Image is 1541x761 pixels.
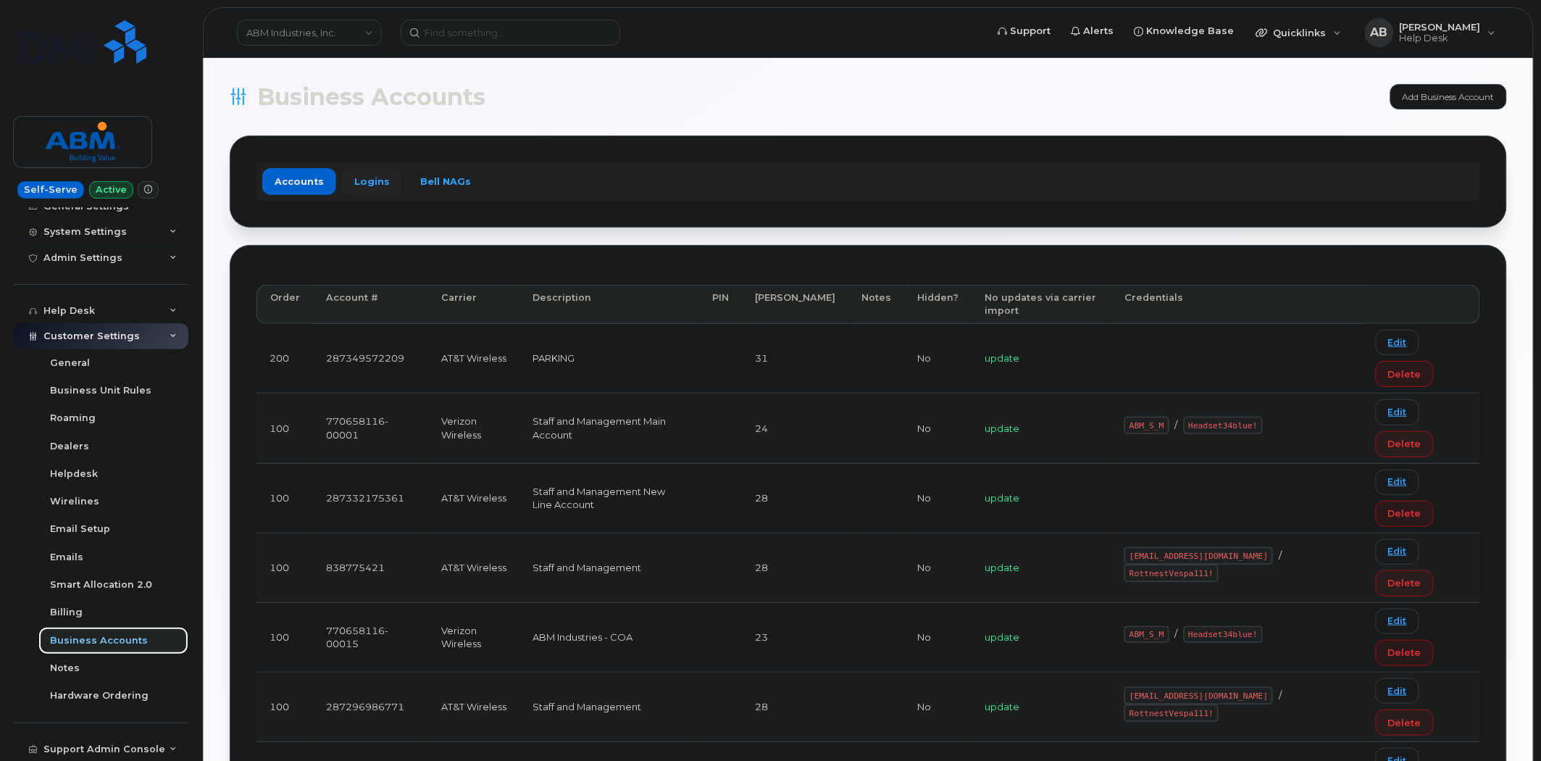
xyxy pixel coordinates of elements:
code: RottnestVespa111! [1124,704,1219,722]
button: Delete [1376,640,1434,666]
td: ABM Industries - COA [520,603,700,673]
button: Delete [1376,710,1434,736]
th: Credentials [1111,285,1363,325]
th: PIN [700,285,743,325]
td: 28 [743,673,849,742]
code: [EMAIL_ADDRESS][DOMAIN_NAME] [1124,687,1273,704]
code: [EMAIL_ADDRESS][DOMAIN_NAME] [1124,547,1273,565]
button: Delete [1376,570,1434,596]
td: No [905,464,972,533]
td: AT&T Wireless [429,324,520,394]
td: 23 [743,603,849,673]
td: 287296986771 [313,673,429,742]
td: AT&T Wireless [429,673,520,742]
th: Order [256,285,313,325]
span: update [985,492,1020,504]
th: Carrier [429,285,520,325]
th: No updates via carrier import [972,285,1112,325]
span: Delete [1388,367,1421,381]
td: Staff and Management Main Account [520,394,700,463]
span: Delete [1388,646,1421,660]
td: 100 [256,533,313,603]
button: Delete [1376,431,1434,457]
th: Account # [313,285,429,325]
td: Staff and Management New Line Account [520,464,700,533]
td: 31 [743,324,849,394]
td: No [905,673,972,742]
span: / [1279,689,1282,701]
td: No [905,324,972,394]
td: No [905,533,972,603]
td: 100 [256,673,313,742]
td: Verizon Wireless [429,394,520,463]
span: Delete [1388,437,1421,451]
span: Delete [1388,576,1421,590]
th: [PERSON_NAME] [743,285,849,325]
a: Add Business Account [1390,84,1507,109]
span: update [985,352,1020,364]
td: 770658116-00001 [313,394,429,463]
code: RottnestVespa111! [1124,565,1219,582]
span: Delete [1388,507,1421,520]
td: 287332175361 [313,464,429,533]
a: Edit [1376,678,1419,704]
span: update [985,423,1020,434]
td: AT&T Wireless [429,533,520,603]
span: / [1175,628,1178,639]
span: update [985,631,1020,643]
code: ABM_S_M [1124,417,1169,434]
td: No [905,394,972,463]
td: 100 [256,603,313,673]
code: Headset34blue! [1184,417,1263,434]
a: Edit [1376,539,1419,565]
td: No [905,603,972,673]
span: / [1279,549,1282,561]
th: Description [520,285,700,325]
span: Delete [1388,716,1421,730]
span: Business Accounts [257,86,485,108]
code: Headset34blue! [1184,626,1263,644]
td: AT&T Wireless [429,464,520,533]
th: Hidden? [905,285,972,325]
button: Delete [1376,501,1434,527]
span: update [985,701,1020,712]
td: 100 [256,464,313,533]
td: 838775421 [313,533,429,603]
code: ABM_S_M [1124,626,1169,644]
td: Staff and Management [520,533,700,603]
a: Edit [1376,609,1419,634]
span: update [985,562,1020,573]
td: 24 [743,394,849,463]
td: Staff and Management [520,673,700,742]
td: 287349572209 [313,324,429,394]
a: Edit [1376,330,1419,355]
td: 200 [256,324,313,394]
a: Bell NAGs [408,168,483,194]
a: Accounts [262,168,336,194]
td: 100 [256,394,313,463]
a: Edit [1376,399,1419,425]
a: Edit [1376,470,1419,495]
td: 770658116-00015 [313,603,429,673]
td: PARKING [520,324,700,394]
td: Verizon Wireless [429,603,520,673]
a: Logins [342,168,402,194]
th: Notes [849,285,905,325]
span: / [1175,419,1178,431]
td: 28 [743,533,849,603]
td: 28 [743,464,849,533]
button: Delete [1376,361,1434,387]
